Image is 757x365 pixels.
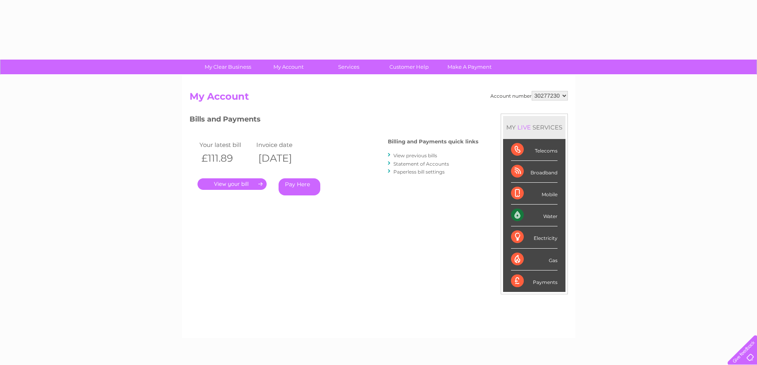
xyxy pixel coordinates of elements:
a: My Account [256,60,321,74]
div: LIVE [516,124,532,131]
a: Services [316,60,381,74]
div: Electricity [511,226,558,248]
div: MY SERVICES [503,116,565,139]
a: Paperless bill settings [393,169,445,175]
th: [DATE] [254,150,312,166]
div: Gas [511,249,558,270]
td: Invoice date [254,139,312,150]
a: Pay Here [279,178,320,195]
div: Account number [490,91,568,100]
div: Telecoms [511,139,558,161]
a: View previous bills [393,153,437,158]
div: Water [511,205,558,226]
a: Customer Help [376,60,442,74]
div: Mobile [511,183,558,205]
div: Payments [511,270,558,292]
h2: My Account [190,91,568,106]
div: Broadband [511,161,558,183]
h4: Billing and Payments quick links [388,139,478,145]
h3: Bills and Payments [190,114,478,127]
a: My Clear Business [195,60,261,74]
th: £111.89 [197,150,255,166]
a: Make A Payment [437,60,502,74]
td: Your latest bill [197,139,255,150]
a: Statement of Accounts [393,161,449,167]
a: . [197,178,267,190]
